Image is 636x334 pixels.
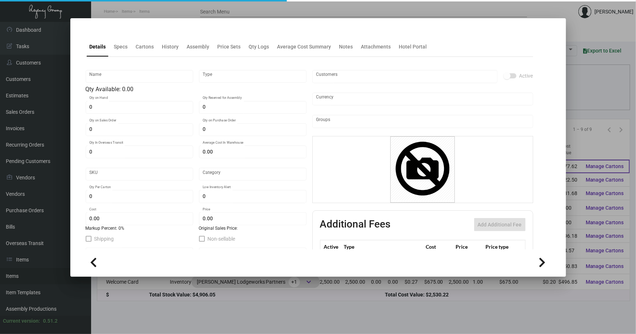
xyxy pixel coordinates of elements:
[3,317,40,325] div: Current version:
[114,43,128,51] div: Specs
[478,222,522,228] span: Add Additional Fee
[316,74,493,79] input: Add new..
[136,43,154,51] div: Cartons
[187,43,210,51] div: Assembly
[474,218,526,231] button: Add Additional Fee
[162,43,179,51] div: History
[339,43,353,51] div: Notes
[399,43,427,51] div: Hotel Portal
[249,43,269,51] div: Qty Logs
[454,240,484,253] th: Price
[86,85,307,94] div: Qty Available: 0.00
[320,240,342,253] th: Active
[424,240,454,253] th: Cost
[277,43,331,51] div: Average Cost Summary
[316,119,529,124] input: Add new..
[342,240,424,253] th: Type
[94,234,114,243] span: Shipping
[484,240,516,253] th: Price type
[320,218,391,231] h2: Additional Fees
[208,234,235,243] span: Non-sellable
[519,71,533,80] span: Active
[90,43,106,51] div: Details
[218,43,241,51] div: Price Sets
[43,317,58,325] div: 0.51.2
[361,43,391,51] div: Attachments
